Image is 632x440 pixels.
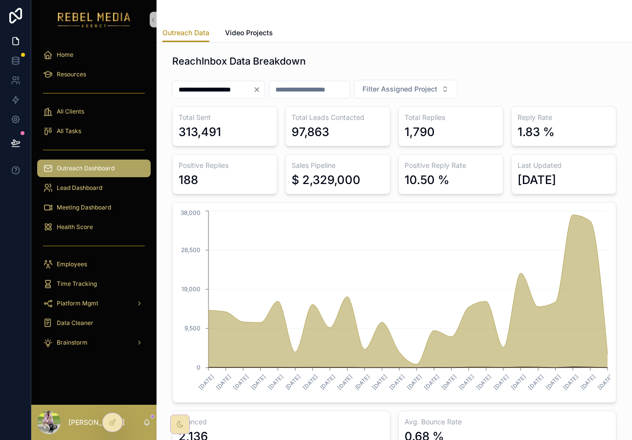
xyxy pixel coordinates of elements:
[405,113,497,122] h3: Total Replies
[57,300,98,307] span: Platform Mgmt
[423,373,441,391] text: [DATE]
[179,172,198,188] div: 188
[292,113,384,122] h3: Total Leads Contacted
[518,161,610,170] h3: Last Updated
[292,172,361,188] div: $ 2,329,000
[37,334,151,351] a: Brainstorm
[527,373,544,391] text: [DATE]
[184,324,201,332] tspan: 9,500
[301,373,319,391] text: [DATE]
[292,124,329,140] div: 97,863
[319,373,337,391] text: [DATE]
[57,51,73,59] span: Home
[57,108,84,116] span: All Clients
[225,24,273,44] a: Video Projects
[362,84,437,94] span: Filter Assigned Project
[354,373,371,391] text: [DATE]
[57,204,111,211] span: Meeting Dashboard
[57,223,93,231] span: Health Score
[518,124,555,140] div: 1.83 %
[172,54,306,68] h1: ReachInbox Data Breakdown
[37,218,151,236] a: Health Score
[57,164,114,172] span: Outreach Dashboard
[197,364,201,371] tspan: 0
[371,373,388,391] text: [DATE]
[388,373,406,391] text: [DATE]
[179,417,384,427] h3: Bounced
[249,373,267,391] text: [DATE]
[562,373,579,391] text: [DATE]
[58,12,131,27] img: App logo
[57,70,86,78] span: Resources
[198,373,215,391] text: [DATE]
[493,373,510,391] text: [DATE]
[405,124,435,140] div: 1,790
[510,373,527,391] text: [DATE]
[57,184,102,192] span: Lead Dashboard
[354,80,457,98] button: Select Button
[284,373,302,391] text: [DATE]
[406,373,423,391] text: [DATE]
[57,127,81,135] span: All Tasks
[57,319,93,327] span: Data Cleaner
[37,179,151,197] a: Lead Dashboard
[181,285,201,293] tspan: 19,000
[57,339,88,347] span: Brainstorm
[162,28,209,38] span: Outreach Data
[267,373,284,391] text: [DATE]
[440,373,458,391] text: [DATE]
[336,373,354,391] text: [DATE]
[181,209,201,216] tspan: 38,000
[544,373,562,391] text: [DATE]
[405,417,610,427] h3: Avg. Bounce Rate
[225,28,273,38] span: Video Projects
[518,172,556,188] div: [DATE]
[37,275,151,293] a: Time Tracking
[37,103,151,120] a: All Clients
[162,24,209,43] a: Outreach Data
[37,295,151,312] a: Platform Mgmt
[37,160,151,177] a: Outreach Dashboard
[57,280,97,288] span: Time Tracking
[68,417,125,427] p: [PERSON_NAME]
[37,255,151,273] a: Employees
[37,66,151,83] a: Resources
[232,373,249,391] text: [DATE]
[179,113,271,122] h3: Total Sent
[292,161,384,170] h3: Sales Pipeline
[37,314,151,332] a: Data Cleaner
[37,122,151,140] a: All Tasks
[31,39,157,364] div: scrollable content
[596,373,614,391] text: [DATE]
[179,124,221,140] div: 313,491
[475,373,493,391] text: [DATE]
[37,46,151,64] a: Home
[579,373,597,391] text: [DATE]
[37,199,151,216] a: Meeting Dashboard
[181,246,201,254] tspan: 28,500
[458,373,475,391] text: [DATE]
[179,208,610,396] div: chart
[518,113,610,122] h3: Reply Rate
[405,172,450,188] div: 10.50 %
[215,373,232,391] text: [DATE]
[405,161,497,170] h3: Positive Reply Rate
[57,260,87,268] span: Employees
[179,161,271,170] h3: Positive Replies
[253,86,265,93] button: Clear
